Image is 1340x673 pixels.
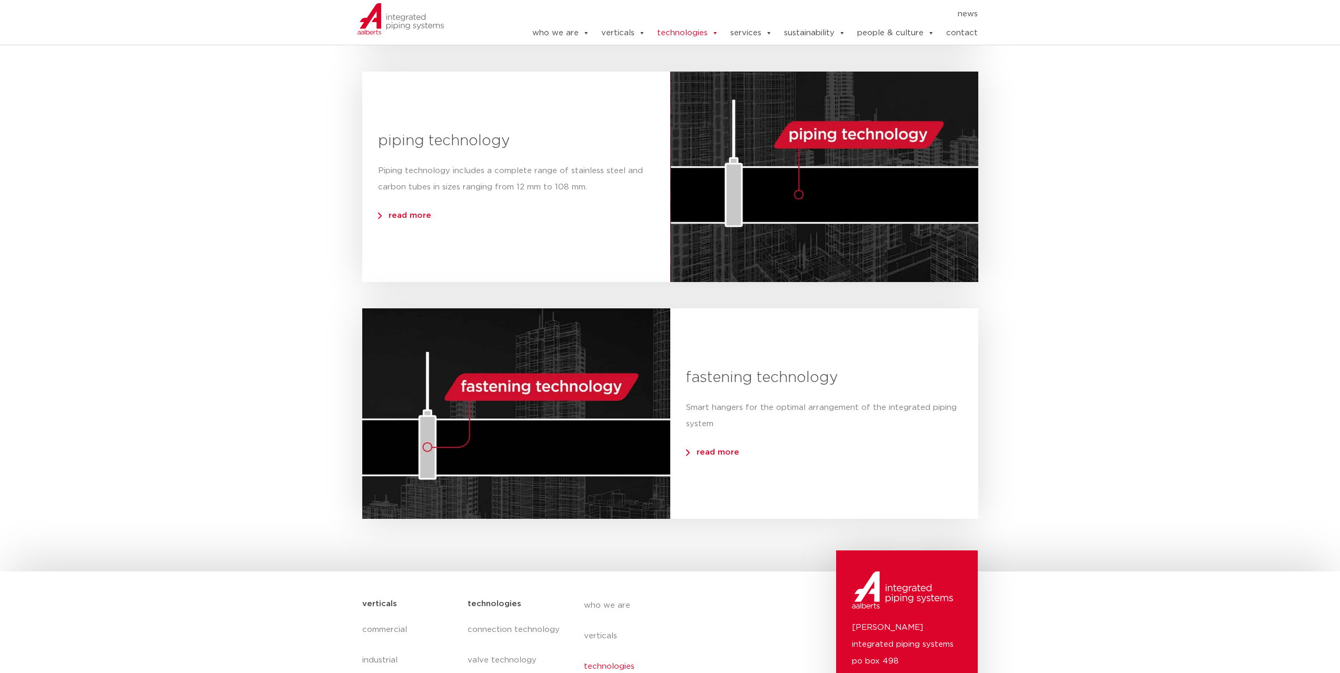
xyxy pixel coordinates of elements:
[784,23,846,44] a: sustainability
[378,206,447,219] a: read more
[686,443,755,456] a: read more
[468,615,562,645] a: connection technology
[657,23,719,44] a: technologies
[584,621,777,651] a: verticals
[686,399,962,433] div: Smart hangers for the optimal arrangement of the integrated piping system
[584,590,777,621] a: who we are
[857,23,935,44] a: people & culture
[378,212,431,219] span: read more
[468,596,521,612] h5: technologies
[500,6,978,23] nav: Menu
[532,23,590,44] a: who we are
[958,6,978,23] a: news
[378,130,654,152] h3: piping technology
[362,615,458,645] a: commercial
[946,23,978,44] a: contact
[686,367,962,389] h3: fastening technology
[730,23,772,44] a: services
[686,448,739,456] span: read more
[378,163,654,196] div: Piping technology includes a complete range of stainless steel and carbon tubes in sizes ranging ...
[601,23,646,44] a: verticals
[362,596,397,612] h5: verticals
